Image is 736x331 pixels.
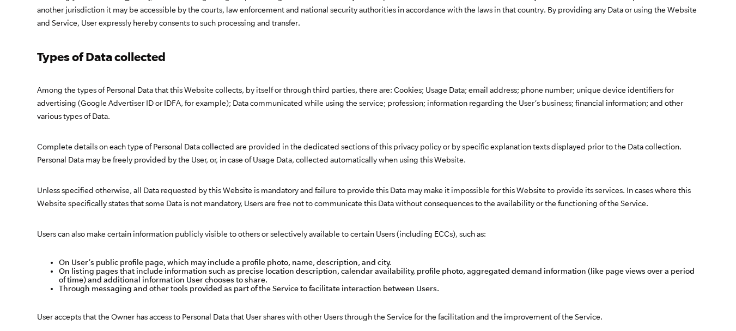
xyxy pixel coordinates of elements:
strong: Types of Data collected [37,50,166,63]
div: On listing pages that include information such as precise location description, calendar availabi... [59,267,699,284]
p: Among the types of Personal Data that this Website collects, by itself or through third parties, ... [37,83,699,123]
p: Unless specified otherwise, all Data requested by this Website is mandatory and failure to provid... [37,184,699,210]
p: User accepts that the Owner has access to Personal Data that User shares with other Users through... [37,310,699,323]
p: Complete details on each type of Personal Data collected are provided in the dedicated sections o... [37,140,699,166]
li: Through messaging and other tools provided as part of the Service to facilitate interaction betwe... [59,284,699,293]
li: On User’s public profile page, which may include a profile photo, name, description, and city. [59,258,699,267]
iframe: Chat Widget [682,279,736,331]
p: Users can also make certain information publicly visible to others or selectively available to ce... [37,227,699,240]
